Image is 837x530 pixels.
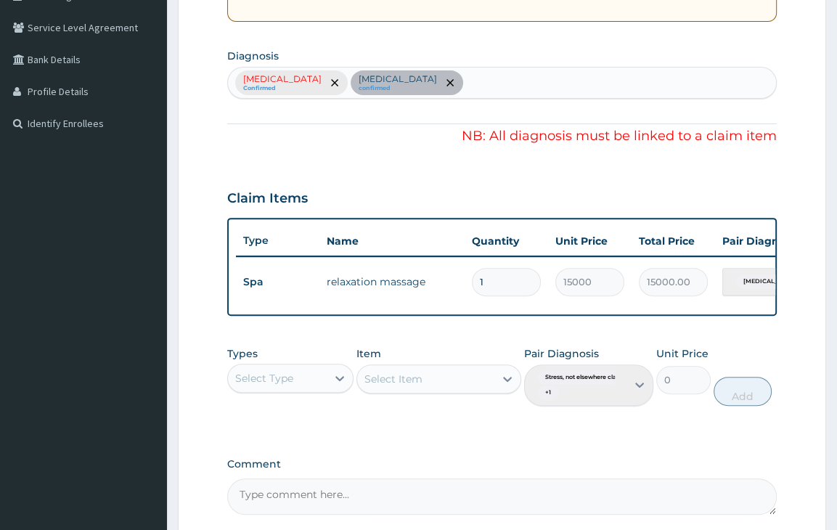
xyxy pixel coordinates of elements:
label: Comment [227,458,777,470]
label: Unit Price [656,346,709,361]
p: NB: All diagnosis must be linked to a claim item [227,127,777,146]
th: Type [236,227,319,254]
label: Diagnosis [227,49,279,63]
label: Types [227,348,258,360]
th: Name [319,227,465,256]
th: Quantity [465,227,548,256]
td: Spa [236,269,319,295]
div: Select Type [235,371,293,386]
label: Pair Diagnosis [524,346,599,361]
button: Add [714,377,772,406]
td: relaxation massage [319,267,465,296]
th: Total Price [632,227,715,256]
label: Item [356,346,381,361]
th: Unit Price [548,227,632,256]
h3: Claim Items [227,191,308,207]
